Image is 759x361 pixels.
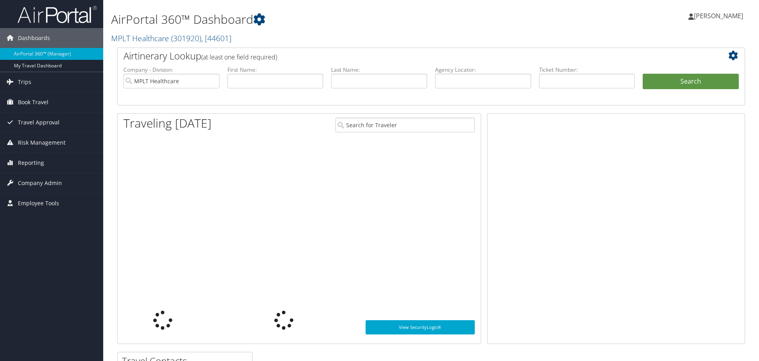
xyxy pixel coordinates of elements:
[18,173,62,193] span: Company Admin
[331,66,427,74] label: Last Name:
[171,33,201,44] span: ( 301920 )
[335,118,475,132] input: Search for Traveler
[201,33,231,44] span: , [ 44601 ]
[123,49,686,63] h2: Airtinerary Lookup
[123,115,212,132] h1: Traveling [DATE]
[694,11,743,20] span: [PERSON_NAME]
[111,33,231,44] a: MPLT Healthcare
[539,66,635,74] label: Ticket Number:
[111,11,538,28] h1: AirPortal 360™ Dashboard
[201,53,277,61] span: (at least one field required)
[123,66,220,74] label: Company - Division:
[643,74,739,90] button: Search
[18,153,44,173] span: Reporting
[227,66,324,74] label: First Name:
[18,28,50,48] span: Dashboards
[435,66,531,74] label: Agency Locator:
[18,113,60,132] span: Travel Approval
[688,4,751,28] a: [PERSON_NAME]
[18,193,59,213] span: Employee Tools
[366,320,475,334] a: View SecurityLogic®
[18,72,31,92] span: Trips
[17,5,97,24] img: airportal-logo.png
[18,133,65,153] span: Risk Management
[18,92,48,112] span: Book Travel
